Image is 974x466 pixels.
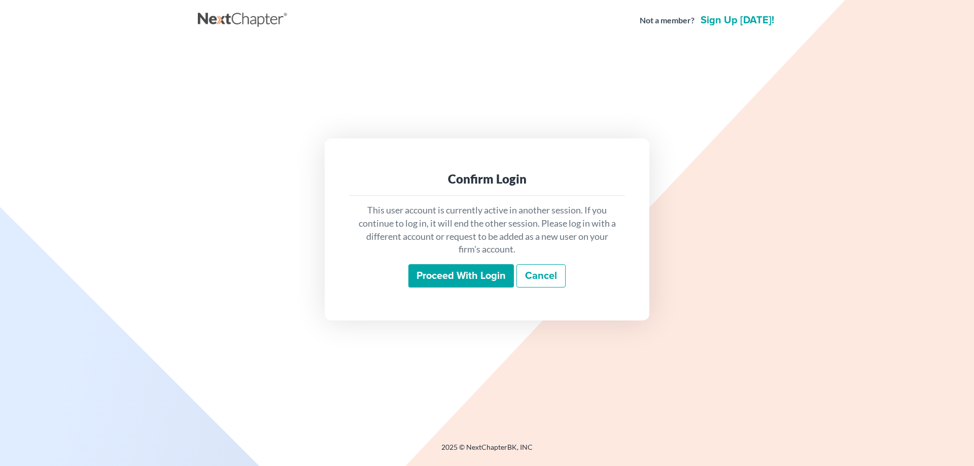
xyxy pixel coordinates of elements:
[516,264,566,288] a: Cancel
[357,171,617,187] div: Confirm Login
[699,15,776,25] a: Sign up [DATE]!
[198,442,776,460] div: 2025 © NextChapterBK, INC
[408,264,514,288] input: Proceed with login
[640,15,694,26] strong: Not a member?
[357,204,617,256] p: This user account is currently active in another session. If you continue to log in, it will end ...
